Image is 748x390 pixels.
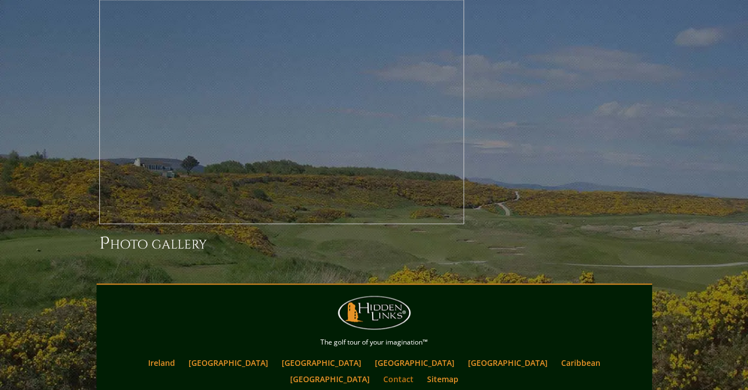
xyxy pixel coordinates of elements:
a: [GEOGRAPHIC_DATA] [369,355,460,371]
a: [GEOGRAPHIC_DATA] [462,355,553,371]
a: [GEOGRAPHIC_DATA] [183,355,274,371]
a: [GEOGRAPHIC_DATA] [276,355,367,371]
p: The golf tour of your imagination™ [99,336,649,348]
a: Ireland [143,355,181,371]
a: Contact [378,371,419,387]
a: Caribbean [556,355,606,371]
a: Sitemap [421,371,464,387]
h3: Photo Gallery [99,232,464,255]
a: [GEOGRAPHIC_DATA] [284,371,375,387]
